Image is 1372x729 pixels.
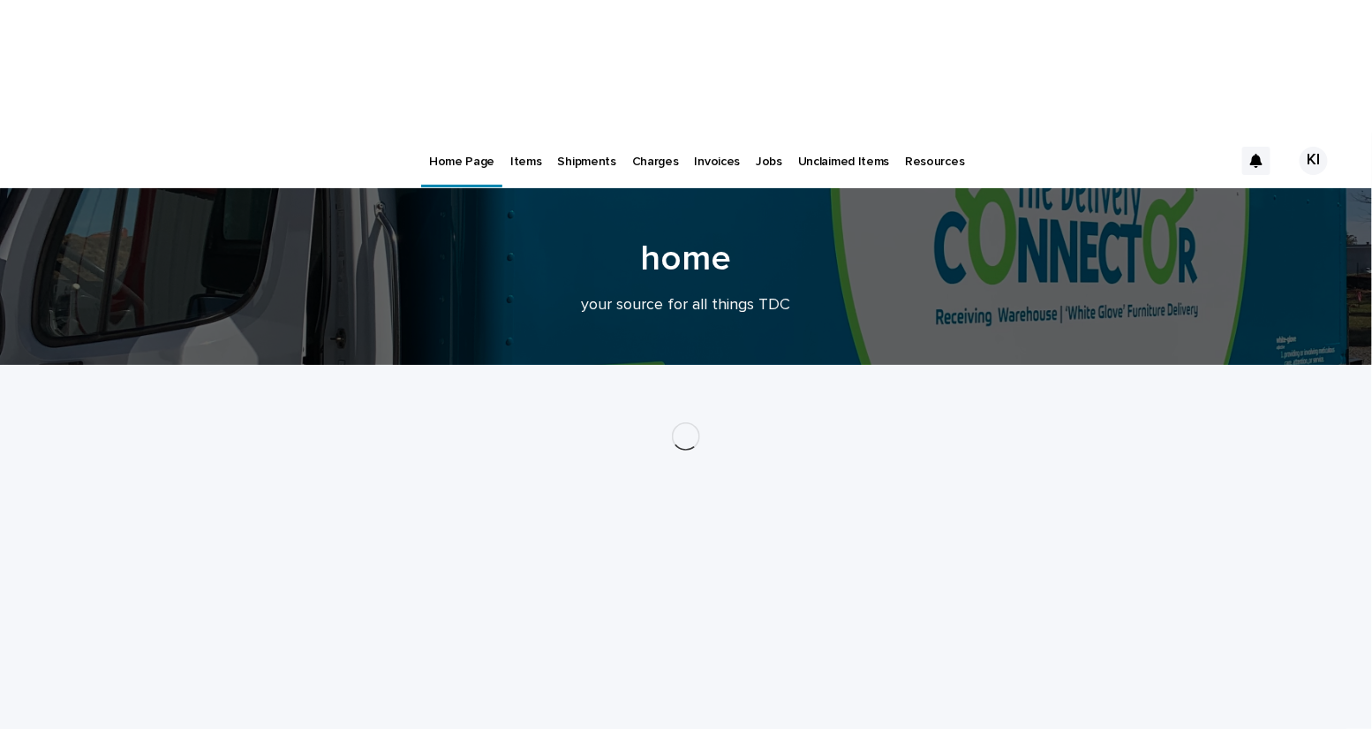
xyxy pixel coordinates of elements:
a: Jobs [748,133,790,187]
a: Charges [624,133,687,187]
p: Jobs [756,133,782,170]
a: Shipments [550,133,624,187]
div: KI [1300,147,1328,175]
a: Items [502,133,549,187]
p: Items [510,133,541,170]
p: Charges [632,133,679,170]
p: your source for all things TDC [333,296,1039,315]
a: Home Page [421,133,502,185]
p: Shipments [558,133,616,170]
p: Home Page [429,133,494,170]
a: Unclaimed Items [790,133,897,187]
a: Invoices [687,133,749,187]
h1: home [253,238,1119,280]
p: Unclaimed Items [798,133,889,170]
a: Resources [897,133,972,187]
p: Resources [905,133,964,170]
p: Invoices [695,133,741,170]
